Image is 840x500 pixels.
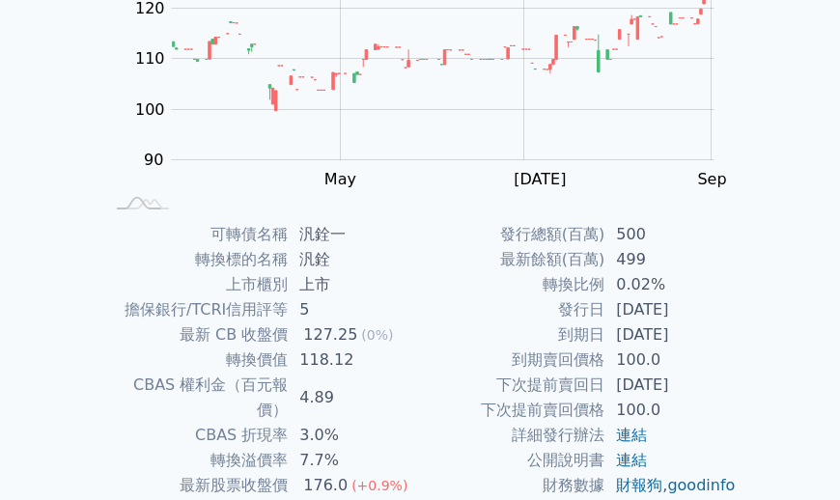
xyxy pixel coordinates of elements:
td: CBAS 折現率 [103,423,288,448]
td: 最新餘額(百萬) [420,247,604,272]
td: 7.7% [288,448,420,473]
div: 127.25 [299,322,361,347]
td: , [604,473,737,498]
tspan: 110 [135,49,165,68]
td: 可轉債名稱 [103,222,288,247]
td: 到期日 [420,322,604,347]
td: 上市 [288,272,420,297]
td: [DATE] [604,297,737,322]
td: 到期賣回價格 [420,347,604,373]
td: 轉換溢價率 [103,448,288,473]
td: [DATE] [604,322,737,347]
a: 連結 [616,451,647,469]
a: 連結 [616,426,647,444]
td: 最新 CB 收盤價 [103,322,288,347]
td: 3.0% [288,423,420,448]
td: 下次提前賣回日 [420,373,604,398]
td: 轉換價值 [103,347,288,373]
tspan: 100 [135,100,165,119]
td: 轉換比例 [420,272,604,297]
td: 詳細發行辦法 [420,423,604,448]
td: 499 [604,247,737,272]
td: 100.0 [604,398,737,423]
td: 汎銓一 [288,222,420,247]
td: 公開說明書 [420,448,604,473]
span: (+0.9%) [351,478,407,493]
td: 118.12 [288,347,420,373]
td: 上市櫃別 [103,272,288,297]
td: 下次提前賣回價格 [420,398,604,423]
td: 100.0 [604,347,737,373]
div: 176.0 [299,473,351,498]
span: (0%) [361,327,393,343]
td: 最新股票收盤價 [103,473,288,498]
td: 5 [288,297,420,322]
tspan: 90 [144,151,163,169]
td: 4.89 [288,373,420,423]
td: 0.02% [604,272,737,297]
tspan: [DATE] [514,170,566,188]
td: [DATE] [604,373,737,398]
a: goodinfo [667,476,735,494]
td: 發行日 [420,297,604,322]
tspan: Sep [697,170,726,188]
tspan: May [324,170,356,188]
a: 財報狗 [616,476,662,494]
td: 汎銓 [288,247,420,272]
td: 擔保銀行/TCRI信用評等 [103,297,288,322]
td: 轉換標的名稱 [103,247,288,272]
td: 發行總額(百萬) [420,222,604,247]
td: 財務數據 [420,473,604,498]
td: 500 [604,222,737,247]
td: CBAS 權利金（百元報價） [103,373,288,423]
